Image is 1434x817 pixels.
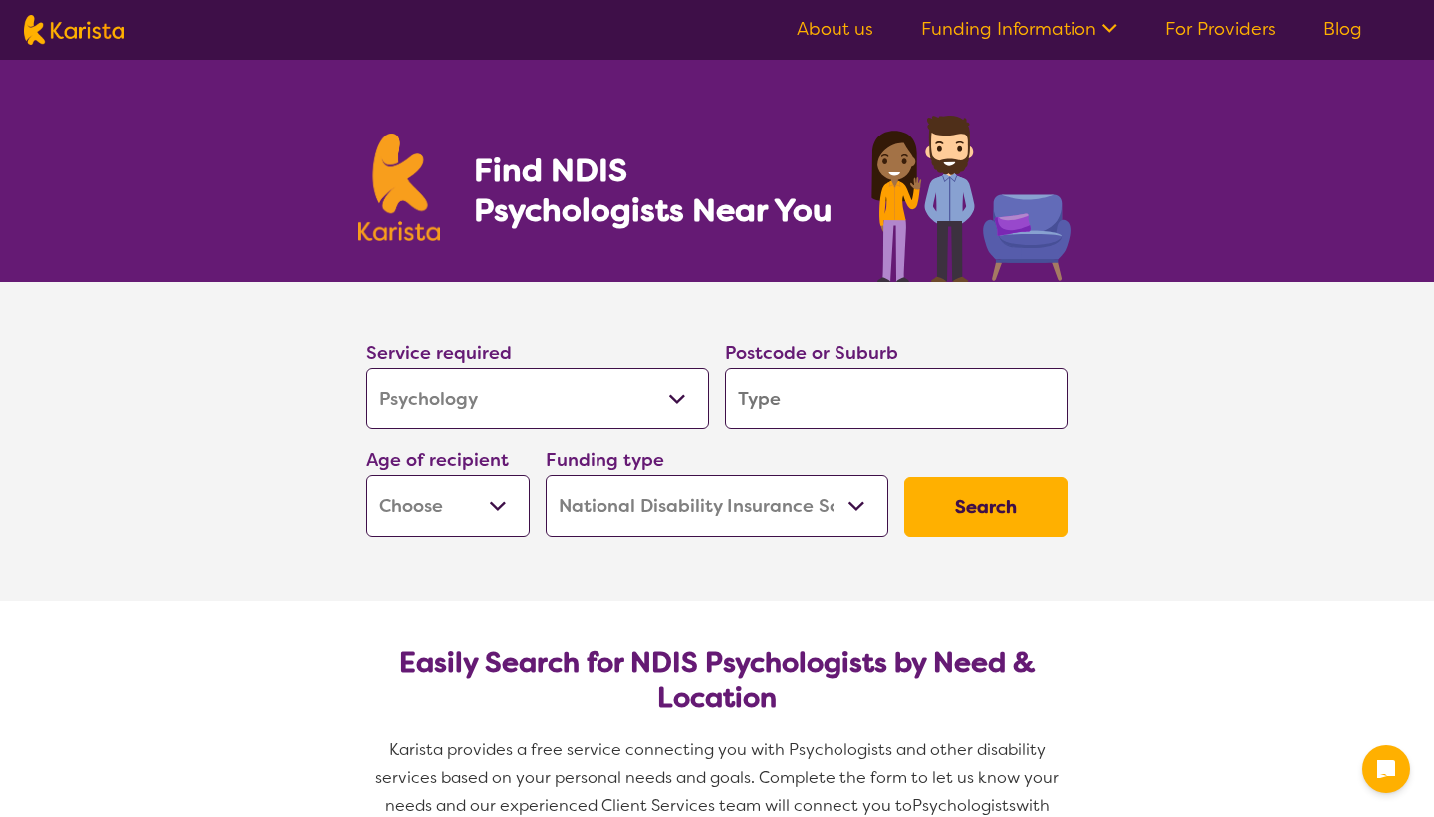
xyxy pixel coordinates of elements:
[358,134,440,241] img: Karista logo
[366,448,509,472] label: Age of recipient
[904,477,1068,537] button: Search
[725,341,898,365] label: Postcode or Suburb
[375,739,1063,816] span: Karista provides a free service connecting you with Psychologists and other disability services b...
[366,341,512,365] label: Service required
[797,17,873,41] a: About us
[24,15,124,45] img: Karista logo
[1165,17,1276,41] a: For Providers
[725,368,1068,429] input: Type
[1323,17,1362,41] a: Blog
[382,645,1052,716] h2: Easily Search for NDIS Psychologists by Need & Location
[474,150,842,230] h1: Find NDIS Psychologists Near You
[921,17,1117,41] a: Funding Information
[546,448,664,472] label: Funding type
[864,108,1075,282] img: psychology
[912,795,1016,816] span: Psychologists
